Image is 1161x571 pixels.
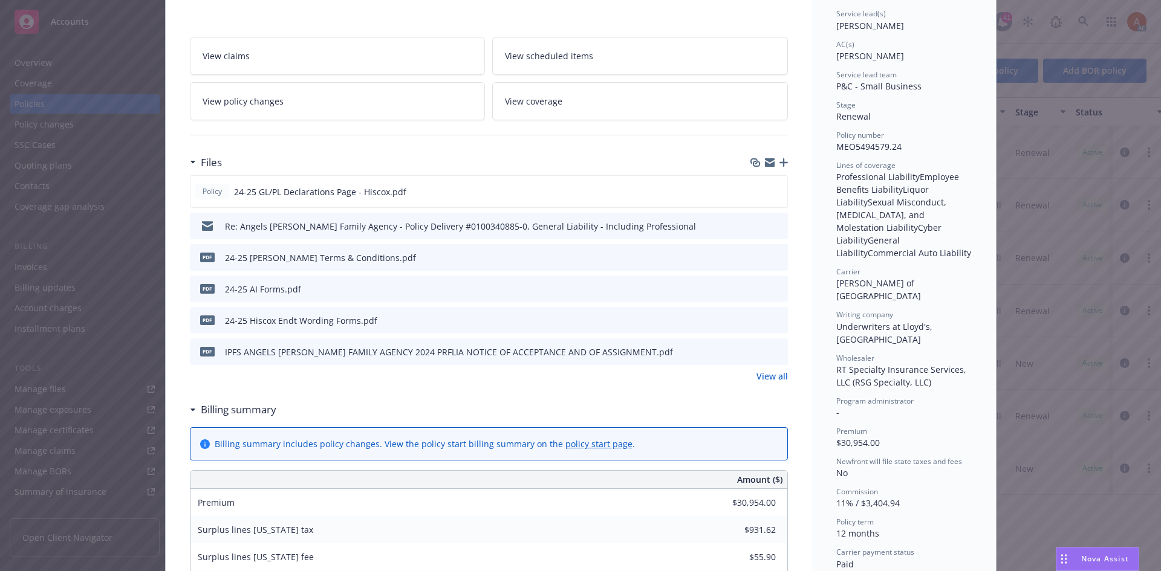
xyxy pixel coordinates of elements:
[836,39,854,50] span: AC(s)
[200,315,215,324] span: pdf
[836,100,856,110] span: Stage
[234,185,406,198] span: 24-25 GL/PL Declarations Page - Hiscox.pdf
[836,8,886,19] span: Service lead(s)
[836,171,961,195] span: Employee Benefits Liability
[772,251,783,264] button: preview file
[190,402,276,418] div: Billing summary
[836,426,867,436] span: Premium
[836,558,854,570] span: Paid
[198,551,314,563] span: Surplus lines [US_STATE] fee
[836,50,904,62] span: [PERSON_NAME]
[225,346,673,358] div: IPFS ANGELS [PERSON_NAME] FAMILY AGENCY 2024 PRFLIA NOTICE OF ACCEPTANCE AND OF ASSIGNMENT.pdf
[836,309,893,320] span: Writing company
[836,467,848,479] span: No
[772,314,783,327] button: preview file
[1081,553,1129,564] span: Nova Assist
[772,220,783,233] button: preview file
[198,497,235,508] span: Premium
[836,80,922,92] span: P&C - Small Business
[772,346,783,358] button: preview file
[190,37,486,75] a: View claims
[225,283,301,295] div: 24-25 AI Forms.pdf
[225,251,416,264] div: 24-25 [PERSON_NAME] Terms & Conditions.pdf
[868,247,971,259] span: Commercial Auto Liability
[752,185,762,198] button: download file
[225,314,377,327] div: 24-25 Hiscox Endt Wording Forms.pdf
[565,438,633,450] a: policy start page
[704,521,783,539] input: 0.00
[198,524,313,535] span: Surplus lines [US_STATE] tax
[836,184,931,208] span: Liquor Liability
[836,547,914,557] span: Carrier payment status
[836,527,879,539] span: 12 months
[200,253,215,262] span: pdf
[1056,547,1072,570] div: Drag to move
[836,364,969,388] span: RT Specialty Insurance Services, LLC (RSG Specialty, LLC)
[836,277,921,302] span: [PERSON_NAME] of [GEOGRAPHIC_DATA]
[836,196,949,233] span: Sexual Misconduct, [MEDICAL_DATA], and Molestation Liability
[756,370,788,382] a: View all
[836,171,920,182] span: Professional Liability
[836,517,874,527] span: Policy term
[200,347,215,356] span: pdf
[772,185,782,198] button: preview file
[704,548,783,566] input: 0.00
[200,284,215,293] span: pdf
[225,220,696,233] div: Re: Angels [PERSON_NAME] Family Agency - Policy Delivery #0100340885-0, General Liability - Inclu...
[203,50,250,62] span: View claims
[836,396,914,406] span: Program administrator
[704,494,783,512] input: 0.00
[836,69,897,80] span: Service lead team
[836,160,896,170] span: Lines of coverage
[836,222,944,246] span: Cyber Liability
[836,266,860,277] span: Carrier
[836,141,902,152] span: MEO5494579.24
[215,437,635,450] div: Billing summary includes policy changes. View the policy start billing summary on the .
[492,82,788,120] a: View coverage
[190,82,486,120] a: View policy changes
[772,283,783,295] button: preview file
[836,497,900,509] span: 11% / $3,404.94
[836,486,878,497] span: Commission
[836,456,962,466] span: Newfront will file state taxes and fees
[201,402,276,418] h3: Billing summary
[753,346,763,358] button: download file
[200,186,224,197] span: Policy
[737,473,782,486] span: Amount ($)
[836,20,904,31] span: [PERSON_NAME]
[1056,547,1139,571] button: Nova Assist
[505,50,593,62] span: View scheduled items
[836,407,839,418] span: -
[836,321,935,345] span: Underwriters at Lloyd's, [GEOGRAPHIC_DATA]
[201,155,222,170] h3: Files
[203,95,284,108] span: View policy changes
[836,437,880,448] span: $30,954.00
[836,130,884,140] span: Policy number
[836,234,902,259] span: General Liability
[190,155,222,170] div: Files
[505,95,562,108] span: View coverage
[836,111,871,122] span: Renewal
[753,314,763,327] button: download file
[492,37,788,75] a: View scheduled items
[753,251,763,264] button: download file
[836,353,874,363] span: Wholesaler
[753,283,763,295] button: download file
[753,220,763,233] button: download file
